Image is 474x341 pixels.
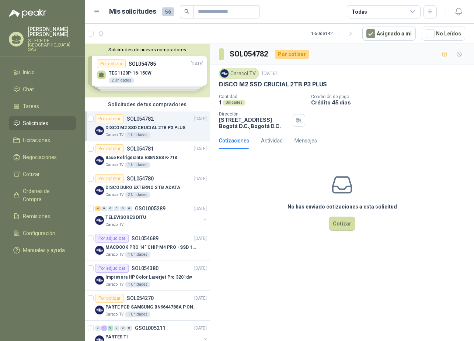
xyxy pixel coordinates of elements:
[9,65,76,79] a: Inicio
[125,282,150,287] div: 1 Unidades
[194,116,207,123] p: [DATE]
[101,206,107,211] div: 0
[95,204,208,228] a: 4 0 0 0 0 0 GSOL005289[DATE] Company LogoTELEVISORES DITUCaracol TV
[126,325,132,331] div: 0
[105,154,177,161] p: Base Refrigerante ESENSES K-718
[85,231,210,261] a: Por adjudicarSOL054689[DATE] Company LogoMACBOOK PRO 14" CHIP M4 PRO - SSD 1TB RAM 24GBCaracol TV...
[261,137,283,145] div: Actividad
[23,85,34,93] span: Chat
[114,206,119,211] div: 0
[194,325,207,332] p: [DATE]
[23,136,50,144] span: Licitaciones
[105,252,123,258] p: Caracol TV
[219,80,327,88] p: DISCO M2 SSD CRUCIAL 2TB P3 PLUS
[95,186,104,195] img: Company Logo
[162,7,174,16] span: 56
[9,9,46,18] img: Logo peakr
[219,99,221,106] p: 1
[95,144,124,153] div: Por cotizar
[194,175,207,182] p: [DATE]
[194,235,207,242] p: [DATE]
[95,325,101,331] div: 0
[329,217,355,231] button: Cotizar
[311,28,356,39] div: 1 - 50 de 142
[114,325,119,331] div: 0
[95,156,104,165] img: Company Logo
[85,261,210,291] a: Por adjudicarSOL054380[DATE] Company LogoImpresora HP Color Laserjet Pro 3201dwCaracol TV1 Unidades
[9,226,76,240] a: Configuración
[219,94,305,99] p: Cantidad
[85,97,210,111] div: Solicitudes de tus compradores
[194,295,207,302] p: [DATE]
[9,167,76,181] a: Cotizar
[101,325,107,331] div: 1
[9,99,76,113] a: Tareas
[105,222,123,228] p: Caracol TV
[135,325,165,331] p: GSOL005211
[105,244,197,251] p: MACBOOK PRO 14" CHIP M4 PRO - SSD 1TB RAM 24GB
[132,236,158,241] p: SOL054689
[220,69,229,77] img: Company Logo
[95,234,129,243] div: Por adjudicar
[125,252,150,258] div: 1 Unidades
[88,47,207,52] button: Solicitudes de nuevos compradores
[120,325,126,331] div: 0
[125,162,150,168] div: 1 Unidades
[105,162,123,168] p: Caracol TV
[95,294,124,303] div: Por cotizar
[127,176,154,181] p: SOL054780
[287,203,397,211] h3: No has enviado cotizaciones a esta solicitud
[219,137,249,145] div: Cotizaciones
[95,246,104,255] img: Company Logo
[194,265,207,272] p: [DATE]
[311,99,471,106] p: Crédito 45 días
[223,100,245,106] div: Unidades
[105,214,146,221] p: TELEVISORES DITU
[194,205,207,212] p: [DATE]
[262,70,277,77] p: [DATE]
[95,216,104,225] img: Company Logo
[135,206,165,211] p: GSOL005289
[109,6,156,17] h1: Mis solicitudes
[132,266,158,271] p: SOL054380
[9,209,76,223] a: Remisiones
[9,82,76,96] a: Chat
[294,137,317,145] div: Mensajes
[9,150,76,164] a: Negociaciones
[23,212,50,220] span: Remisiones
[105,282,123,287] p: Caracol TV
[120,206,126,211] div: 0
[105,192,123,198] p: Caracol TV
[23,153,57,161] span: Negociaciones
[95,264,129,273] div: Por adjudicar
[105,274,192,281] p: Impresora HP Color Laserjet Pro 3201dw
[85,141,210,171] a: Por cotizarSOL054781[DATE] Company LogoBase Refrigerante ESENSES K-718Caracol TV1 Unidades
[362,27,416,41] button: Asignado a mi
[85,111,210,141] a: Por cotizarSOL054782[DATE] Company LogoDISCO M2 SSD CRUCIAL 2TB P3 PLUSCaracol TV1 Unidades
[108,325,113,331] div: 9
[422,27,465,41] button: No Leídos
[23,102,39,110] span: Tareas
[184,9,189,14] span: search
[28,38,76,52] p: SITECH DE [GEOGRAPHIC_DATA] SAS
[230,48,269,60] h3: SOL054782
[95,306,104,314] img: Company Logo
[219,68,259,79] div: Caracol TV
[9,116,76,130] a: Solicitudes
[105,334,128,341] p: PARTES TI
[9,133,76,147] a: Licitaciones
[23,229,55,237] span: Configuración
[125,132,150,138] div: 1 Unidades
[352,8,367,16] div: Todas
[105,304,197,311] p: PARTE PCB SAMSUNG BN9644788A P ONECONNE
[95,174,124,183] div: Por cotizar
[105,132,123,138] p: Caracol TV
[85,291,210,321] a: Por cotizarSOL054270[DATE] Company LogoPARTE PCB SAMSUNG BN9644788A P ONECONNECaracol TV1 Unidades
[127,296,154,301] p: SOL054270
[125,192,150,198] div: 2 Unidades
[9,184,76,206] a: Órdenes de Compra
[127,146,154,151] p: SOL054781
[9,243,76,257] a: Manuales y ayuda
[125,311,150,317] div: 1 Unidades
[95,206,101,211] div: 4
